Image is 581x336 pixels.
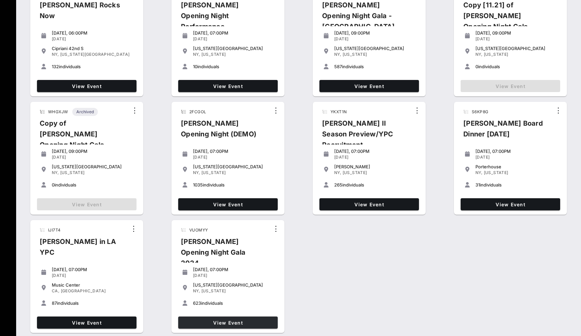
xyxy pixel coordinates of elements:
div: [DATE] [193,155,275,160]
span: 10 [193,64,197,69]
div: [DATE], 07:00PM [193,267,275,272]
span: [US_STATE] [343,52,367,57]
div: [US_STATE][GEOGRAPHIC_DATA] [193,282,275,288]
div: individuals [193,300,275,306]
span: VUOMYY [189,227,208,233]
div: Cipriani 42nd S [52,46,134,51]
span: Archived [76,108,94,116]
a: View Event [178,198,278,210]
span: [US_STATE] [201,288,226,293]
div: [DATE] [475,36,557,42]
span: NY, [193,52,200,57]
span: CA, [52,288,60,293]
div: individuals [475,64,557,69]
span: View Event [40,83,134,89]
span: View Event [463,202,557,207]
span: 265 [334,182,342,187]
span: NY, [334,170,341,175]
div: [DATE], 07:00PM [475,149,557,154]
span: View Event [181,320,275,326]
div: [US_STATE][GEOGRAPHIC_DATA] [193,164,275,169]
span: [US_STATE] [201,170,226,175]
div: [DATE], 09:00PM [334,30,416,36]
span: View Event [322,202,416,207]
div: [PERSON_NAME] Opening Night (DEMO) [176,118,270,145]
div: [DATE], 09:00PM [52,149,134,154]
div: [DATE], 09:00PM [475,30,557,36]
span: [GEOGRAPHIC_DATA] [61,288,106,293]
div: [US_STATE][GEOGRAPHIC_DATA] [334,46,416,51]
div: individuals [193,64,275,69]
span: S6KP8G [472,109,488,114]
a: View Event [178,80,278,92]
span: 587 [334,64,342,69]
div: [DATE] [334,155,416,160]
span: NY, [193,288,200,293]
a: View Event [319,198,419,210]
a: View Event [461,198,560,210]
div: [PERSON_NAME] Opening Night Gala 2024 [176,236,270,274]
span: View Event [40,320,134,326]
div: Music Center [52,282,134,288]
span: 31 [475,182,480,187]
div: Porterhouse [475,164,557,169]
span: [US_STATE] [484,52,508,57]
div: [DATE], 07:00PM [52,267,134,272]
div: Copy of [PERSON_NAME] Opening Night Gala - Ziegfeld [34,118,129,166]
span: [US_STATE] [343,170,367,175]
div: [DATE], 07:00PM [193,30,275,36]
span: 87 [52,300,57,306]
div: individuals [334,64,416,69]
div: [PERSON_NAME] in LA YPC [34,236,128,263]
a: View Event [319,80,419,92]
div: [DATE] [475,155,557,160]
span: [US_STATE][GEOGRAPHIC_DATA] [60,52,130,57]
div: [DATE] [193,273,275,278]
div: [US_STATE][GEOGRAPHIC_DATA] [52,164,134,169]
span: View Event [181,202,275,207]
div: [PERSON_NAME] Board Dinner [DATE] [458,118,553,145]
span: NY, [334,52,341,57]
div: [DATE] [193,36,275,42]
span: NY, [475,170,482,175]
span: NY, [193,170,200,175]
div: [DATE] [334,36,416,42]
span: NY, [52,170,59,175]
div: individuals [52,64,134,69]
div: [DATE] [52,273,134,278]
div: [DATE], 07:00PM [193,149,275,154]
span: WHGXJW [48,109,68,114]
div: [PERSON_NAME] II Season Preview/YPC Recruitment [317,118,412,156]
a: View Event [37,80,137,92]
a: View Event [37,317,137,329]
div: individuals [475,182,557,187]
div: [DATE], 07:00PM [334,149,416,154]
div: individuals [193,182,275,187]
span: View Event [322,83,416,89]
span: 0 [475,64,478,69]
span: [US_STATE] [484,170,508,175]
span: 0 [52,182,54,187]
span: 132 [52,64,59,69]
span: YKXT1N [331,109,347,114]
div: [PERSON_NAME] [334,164,416,169]
span: 1035 [193,182,203,187]
span: IJI7T4 [48,227,61,233]
div: [DATE] [52,155,134,160]
span: [US_STATE] [201,52,226,57]
span: 2FCGOL [189,109,206,114]
div: [US_STATE][GEOGRAPHIC_DATA] [475,46,557,51]
div: individuals [52,300,134,306]
span: [US_STATE] [60,170,85,175]
div: individuals [52,182,134,187]
div: [DATE] [52,36,134,42]
span: NY, [475,52,482,57]
div: [DATE], 06:00PM [52,30,134,36]
a: View Event [178,317,278,329]
span: View Event [181,83,275,89]
div: individuals [334,182,416,187]
span: NY, [52,52,59,57]
div: [US_STATE][GEOGRAPHIC_DATA] [193,46,275,51]
span: 623 [193,300,201,306]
